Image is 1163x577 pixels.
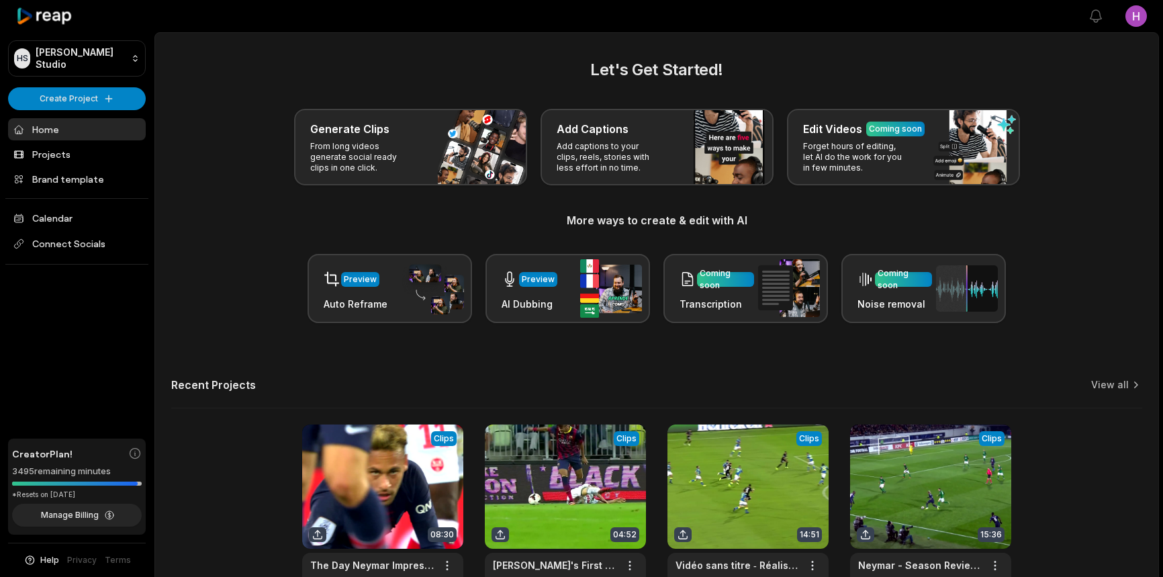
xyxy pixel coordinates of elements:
[324,297,387,311] h3: Auto Reframe
[12,490,142,500] div: *Resets on [DATE]
[557,141,661,173] p: Add captions to your clips, reels, stories with less effort in no time.
[8,143,146,165] a: Projects
[580,259,642,318] img: ai_dubbing.png
[1091,378,1129,392] a: View all
[171,58,1142,82] h2: Let's Get Started!
[310,141,414,173] p: From long videos generate social ready clips in one click.
[502,297,557,311] h3: AI Dubbing
[8,207,146,229] a: Calendar
[12,504,142,527] button: Manage Billing
[493,558,616,572] a: [PERSON_NAME]'s First Game For Barcelona
[803,121,862,137] h3: Edit Videos
[344,273,377,285] div: Preview
[12,465,142,478] div: 3495 remaining minutes
[171,212,1142,228] h3: More ways to create & edit with AI
[557,121,629,137] h3: Add Captions
[700,267,751,292] div: Coming soon
[869,123,922,135] div: Coming soon
[36,46,126,71] p: [PERSON_NAME] Studio
[8,232,146,256] span: Connect Socials
[40,554,59,566] span: Help
[12,447,73,461] span: Creator Plan!
[857,297,932,311] h3: Noise removal
[310,558,434,572] a: The Day Neymar Impressed [PERSON_NAME]
[171,378,256,392] h2: Recent Projects
[8,168,146,190] a: Brand template
[402,263,464,315] img: auto_reframe.png
[8,118,146,140] a: Home
[67,554,97,566] a: Privacy
[310,121,389,137] h3: Generate Clips
[858,558,982,572] a: Neymar - Season Review ｜ 2018⧸19
[680,297,754,311] h3: Transcription
[14,48,30,69] div: HS
[8,87,146,110] button: Create Project
[878,267,929,292] div: Coming soon
[105,554,131,566] a: Terms
[758,259,820,317] img: transcription.png
[522,273,555,285] div: Preview
[803,141,907,173] p: Forget hours of editing, let AI do the work for you in few minutes.
[676,558,799,572] a: Vidéo sans titre ‐ Réalisée avec [PERSON_NAME]
[24,554,59,566] button: Help
[936,265,998,312] img: noise_removal.png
